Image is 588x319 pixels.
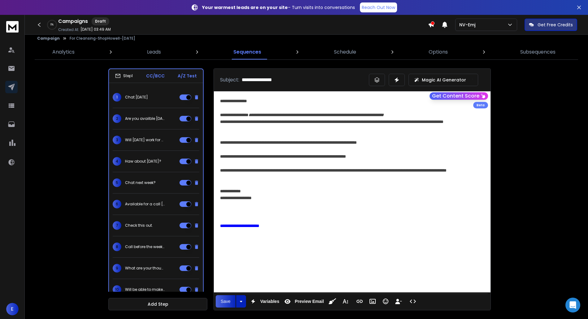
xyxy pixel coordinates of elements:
[113,136,121,144] span: 3
[113,178,121,187] span: 5
[178,73,197,79] p: A/Z Test
[220,76,239,84] p: Subject:
[430,92,488,100] button: Get Content Score
[113,114,121,123] span: 2
[113,221,121,230] span: 7
[6,303,19,315] button: E
[115,73,133,79] div: Step 1
[538,22,573,28] p: Get Free Credits
[6,21,19,33] img: logo
[525,19,577,31] button: Get Free Credits
[92,17,109,25] div: Draft
[125,223,153,228] p: Check this out.
[259,299,281,304] span: Variables
[143,45,165,59] a: Leads
[367,295,378,308] button: Insert Image (Ctrl+P)
[52,48,75,56] p: Analytics
[147,48,161,56] p: Leads
[146,73,165,79] p: CC/BCC
[113,264,121,273] span: 9
[565,298,580,312] div: Open Intercom Messenger
[49,45,78,59] a: Analytics
[334,48,356,56] p: Schedule
[282,295,325,308] button: Preview Email
[409,74,478,86] button: Magic AI Generator
[293,299,325,304] span: Preview Email
[113,285,121,294] span: 10
[230,45,265,59] a: Sequences
[360,2,397,12] a: Reach Out Now
[407,295,419,308] button: Code View
[125,244,165,249] p: Call before the weekend
[125,116,165,121] p: Are you availble [DATE]
[113,200,121,208] span: 6
[80,27,111,32] p: [DATE] 03:49 AM
[108,298,207,310] button: Add Step
[125,287,165,292] p: Will be able to make it?
[473,102,488,108] div: Beta
[517,45,559,59] a: Subsequences
[520,48,556,56] p: Subsequences
[125,95,148,100] p: Chat [DATE]
[108,68,204,317] li: Step1CC/BCCA/Z Test1Chat [DATE]2Are you availble [DATE]3Will [DATE] work for you?4Haw about [DATE...
[339,295,351,308] button: More Text
[125,266,165,271] p: What are your thoughts on this one?
[125,180,156,185] p: Chat next week?
[247,295,281,308] button: Variables
[380,295,391,308] button: Emoticons
[362,4,395,11] p: Reach Out Now
[354,295,365,308] button: Insert Link (Ctrl+K)
[125,202,165,207] p: Available for a call [DATE]?
[216,295,236,308] button: Save
[233,48,261,56] p: Sequences
[113,243,121,251] span: 8
[429,48,448,56] p: Options
[58,18,88,25] h1: Campaigns
[58,27,79,32] p: Created At:
[459,22,478,28] p: NV-Emj
[393,295,404,308] button: Insert Unsubscribe Link
[113,157,121,166] span: 4
[125,159,161,164] p: Haw about [DATE]?
[70,36,135,41] p: For Cleansing-ShopHowell-[DATE]
[202,4,288,11] strong: Your warmest leads are on your site
[125,138,165,142] p: Will [DATE] work for you?
[425,45,452,59] a: Options
[422,77,466,83] p: Magic AI Generator
[326,295,338,308] button: Clean HTML
[113,93,121,102] span: 1
[37,36,60,41] button: Campaign
[202,4,355,11] p: – Turn visits into conversations
[50,23,54,27] p: 0 %
[330,45,360,59] a: Schedule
